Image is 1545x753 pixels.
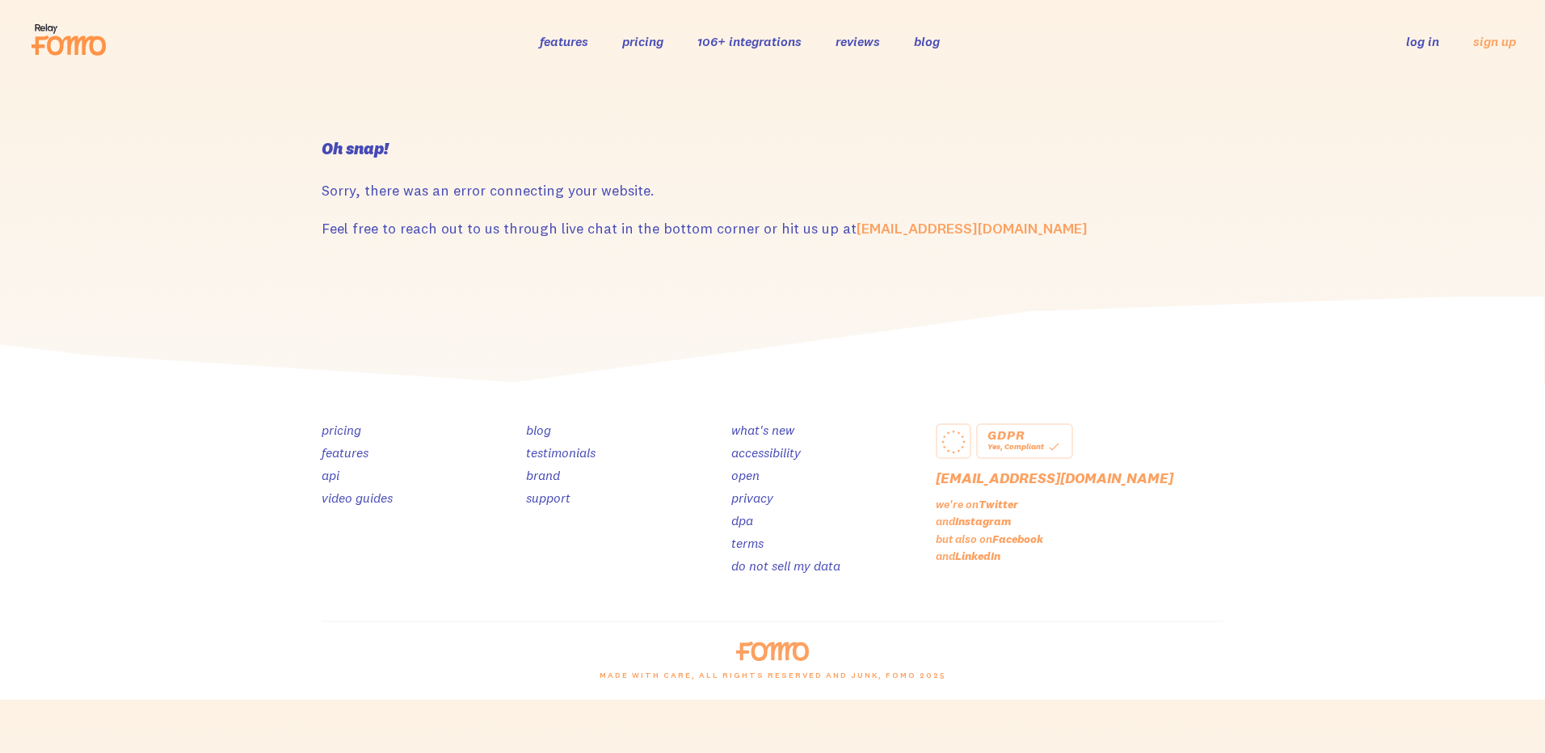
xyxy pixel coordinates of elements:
[322,444,368,461] a: features
[936,532,1223,546] p: but also on
[987,430,1062,440] div: GDPR
[322,422,361,438] a: pricing
[526,490,570,506] a: support
[731,512,753,528] a: dpa
[979,497,1018,511] a: Twitter
[322,467,339,483] a: api
[857,219,1088,238] a: [EMAIL_ADDRESS][DOMAIN_NAME]
[540,33,588,49] a: features
[731,535,764,551] a: terms
[526,422,551,438] a: blog
[987,440,1062,454] div: Yes, Compliant
[936,549,1223,563] p: and
[1473,33,1516,50] a: sign up
[731,557,840,574] a: do not sell my data
[312,661,1233,700] div: made with care, all rights reserved and junk, Fomo 2025
[914,33,940,49] a: blog
[322,181,1223,200] p: Sorry, there was an error connecting your website.
[731,490,773,506] a: privacy
[955,514,1012,528] a: Instagram
[322,138,389,158] i: Oh snap!
[322,219,1223,238] p: Feel free to reach out to us through live chat in the bottom corner or hit us up at
[526,467,560,483] a: brand
[697,33,802,49] a: 106+ integrations
[731,467,760,483] a: open
[731,444,801,461] a: accessibility
[1406,33,1439,49] a: log in
[731,422,794,438] a: what's new
[836,33,880,49] a: reviews
[936,469,1173,487] a: [EMAIL_ADDRESS][DOMAIN_NAME]
[526,444,596,461] a: testimonials
[936,514,1223,528] p: and
[322,490,393,506] a: video guides
[976,423,1073,459] a: GDPR Yes, Compliant
[955,549,1000,563] a: LinkedIn
[736,642,808,661] img: fomo-logo-orange-8ab935bcb42dfda78e33409a85f7af36b90c658097e6bb5368b87284a318b3da.svg
[622,33,663,49] a: pricing
[936,497,1223,511] p: we're on
[992,532,1043,546] a: Facebook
